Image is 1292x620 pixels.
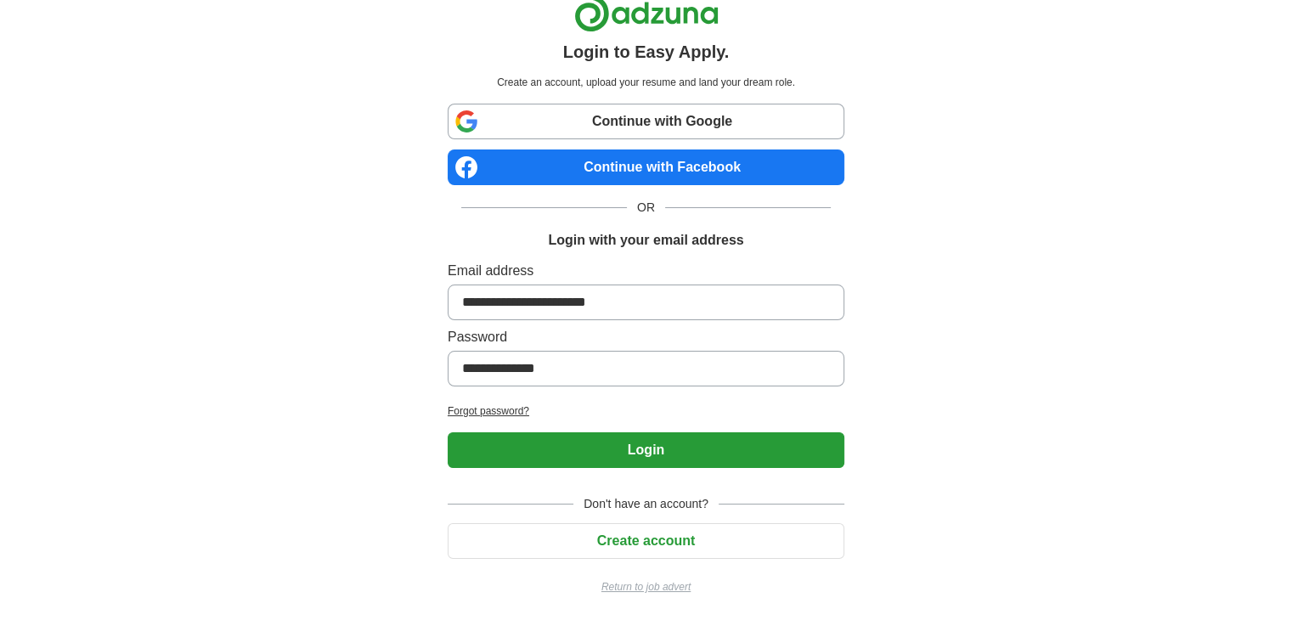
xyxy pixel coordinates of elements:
span: OR [627,199,665,217]
a: Continue with Facebook [448,149,844,185]
h1: Login to Easy Apply. [563,39,730,65]
label: Email address [448,261,844,281]
button: Create account [448,523,844,559]
h1: Login with your email address [548,230,743,251]
a: Forgot password? [448,403,844,419]
p: Create an account, upload your resume and land your dream role. [451,75,841,90]
span: Don't have an account? [573,495,719,513]
a: Create account [448,533,844,548]
a: Continue with Google [448,104,844,139]
a: Return to job advert [448,579,844,595]
label: Password [448,327,844,347]
button: Login [448,432,844,468]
